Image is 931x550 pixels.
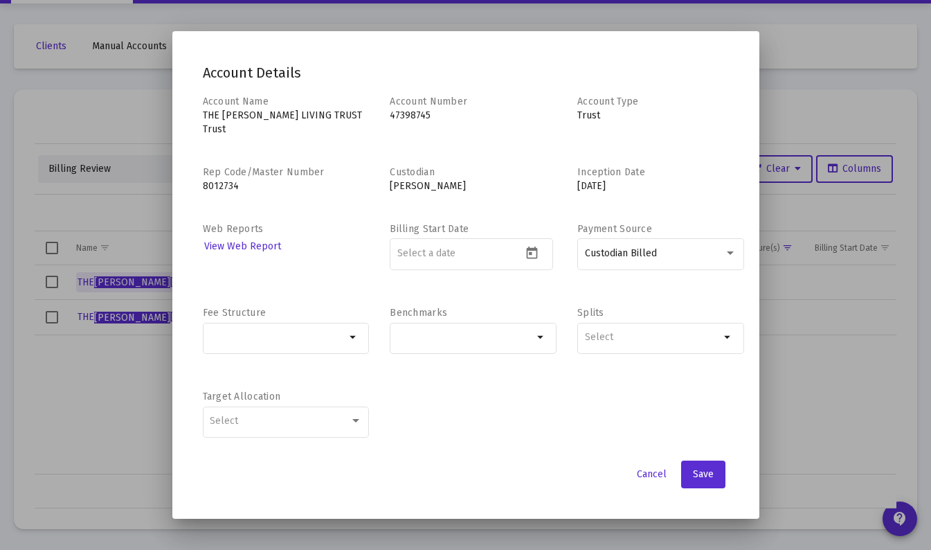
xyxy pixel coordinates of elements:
[577,179,744,193] p: [DATE]
[626,461,678,488] button: Cancel
[720,329,736,346] mat-icon: arrow_drop_down
[693,468,714,480] span: Save
[210,329,345,346] mat-chip-list: Selection
[577,109,744,123] p: Trust
[203,391,281,402] label: Target Allocation
[204,240,281,252] span: View Web Report
[577,223,652,235] label: Payment Source
[577,166,645,178] label: Inception Date
[203,166,325,178] label: Rep Code/Master Number
[577,307,604,319] label: Splits
[397,329,533,346] mat-chip-list: Selection
[203,109,370,136] p: THE [PERSON_NAME] LIVING TRUST Trust
[637,468,667,480] span: Cancel
[203,62,729,84] h2: Account Details
[533,329,550,346] mat-icon: arrow_drop_down
[681,461,725,488] button: Save
[585,247,657,259] span: Custodian Billed
[345,329,362,346] mat-icon: arrow_drop_down
[397,248,522,259] input: Select a date
[390,166,435,178] label: Custodian
[210,415,238,427] span: Select
[203,223,264,235] label: Web Reports
[390,96,467,107] label: Account Number
[585,329,721,346] mat-chip-list: Selection
[390,223,469,235] label: Billing Start Date
[203,96,269,107] label: Account Name
[390,179,557,193] p: [PERSON_NAME]
[522,242,542,263] button: Open calendar
[577,96,638,107] label: Account Type
[585,332,721,343] input: Select
[390,109,557,123] p: 47398745
[203,179,370,193] p: 8012734
[203,236,282,256] a: View Web Report
[390,307,447,319] label: Benchmarks
[203,307,266,319] label: Fee Structure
